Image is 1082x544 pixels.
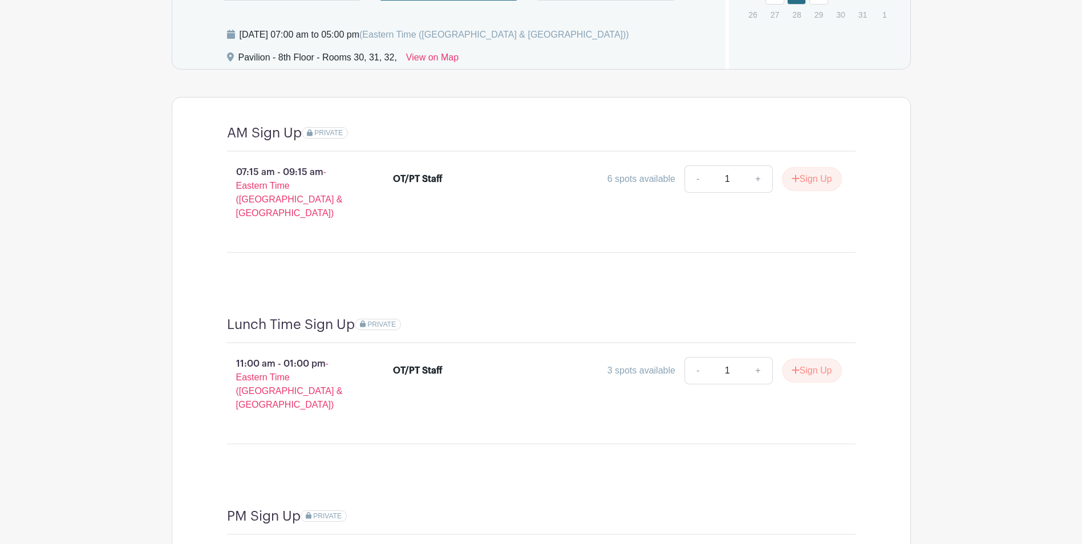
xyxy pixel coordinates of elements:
a: + [744,357,772,384]
span: PRIVATE [313,512,342,520]
span: PRIVATE [314,129,343,137]
span: - Eastern Time ([GEOGRAPHIC_DATA] & [GEOGRAPHIC_DATA]) [236,359,343,409]
h4: PM Sign Up [227,508,301,525]
p: 31 [853,6,872,23]
span: - Eastern Time ([GEOGRAPHIC_DATA] & [GEOGRAPHIC_DATA]) [236,167,343,218]
div: [DATE] 07:00 am to 05:00 pm [240,28,629,42]
p: 1 [875,6,894,23]
span: (Eastern Time ([GEOGRAPHIC_DATA] & [GEOGRAPHIC_DATA])) [359,30,629,39]
p: 27 [765,6,784,23]
p: 26 [743,6,762,23]
h4: AM Sign Up [227,125,302,141]
p: 29 [809,6,828,23]
a: - [684,357,711,384]
p: 11:00 am - 01:00 pm [209,352,375,416]
a: View on Map [406,51,459,69]
h4: Lunch Time Sign Up [227,316,355,333]
a: - [684,165,711,193]
button: Sign Up [782,167,842,191]
div: 6 spots available [607,172,675,186]
div: OT/PT Staff [393,172,443,186]
button: Sign Up [782,359,842,383]
div: Pavilion - 8th Floor - Rooms 30, 31, 32, [238,51,397,69]
div: 3 spots available [607,364,675,377]
p: 28 [787,6,806,23]
a: + [744,165,772,193]
p: 07:15 am - 09:15 am [209,161,375,225]
p: 30 [831,6,850,23]
div: OT/PT Staff [393,364,443,377]
span: PRIVATE [367,320,396,328]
